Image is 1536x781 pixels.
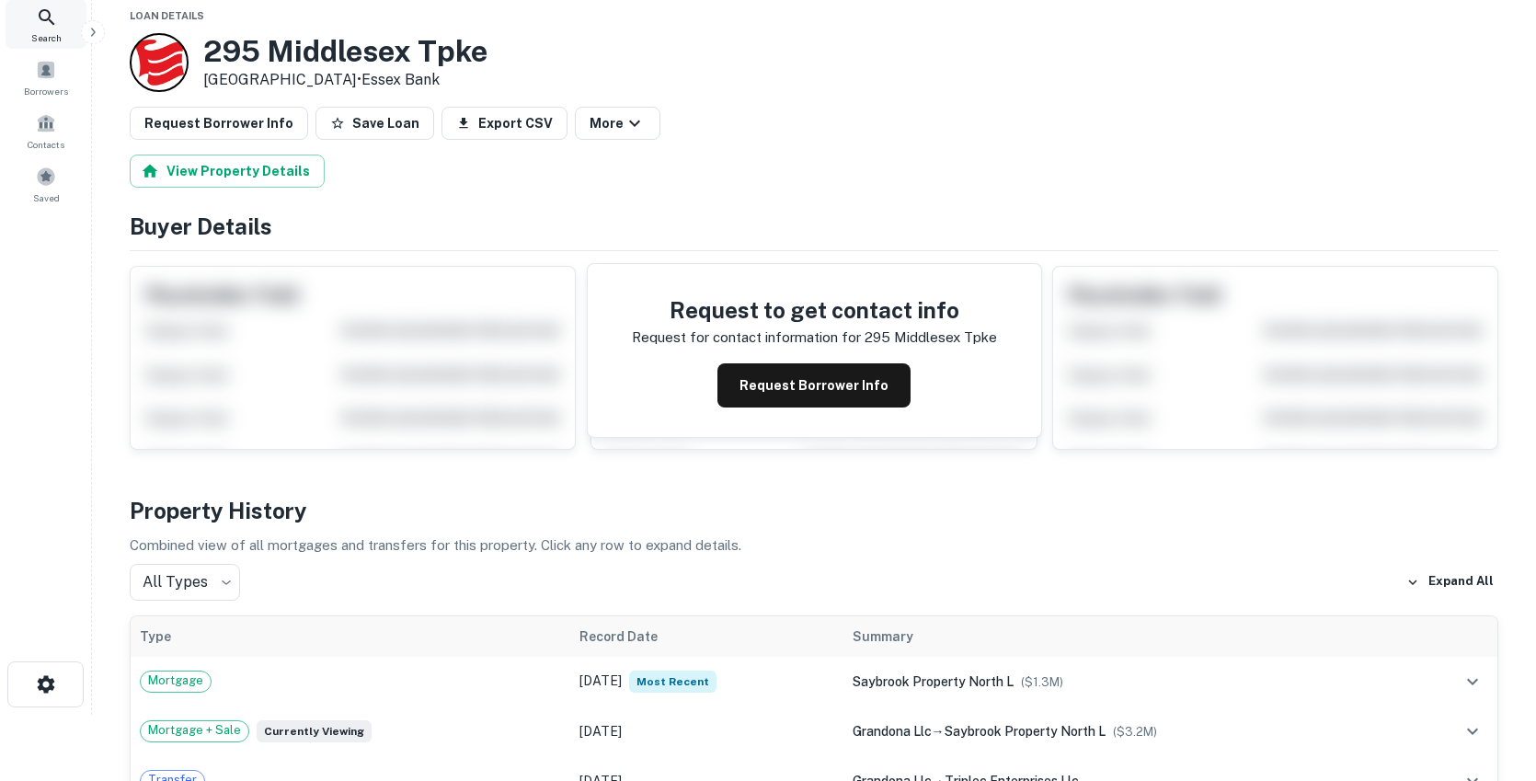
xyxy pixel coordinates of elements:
[257,720,372,742] span: Currently viewing
[24,84,68,98] span: Borrowers
[570,616,843,657] th: Record Date
[853,724,932,739] span: grandona llc
[865,327,997,349] p: 295 middlesex tpke
[843,616,1411,657] th: Summary
[632,327,861,349] p: Request for contact information for
[6,159,86,209] a: Saved
[717,363,911,408] button: Request Borrower Info
[570,706,843,756] td: [DATE]
[1457,716,1488,747] button: expand row
[1444,634,1536,722] iframe: Chat Widget
[203,69,487,91] p: [GEOGRAPHIC_DATA] •
[33,190,60,205] span: Saved
[130,534,1498,557] p: Combined view of all mortgages and transfers for this property. Click any row to expand details.
[31,30,62,45] span: Search
[6,106,86,155] a: Contacts
[130,107,308,140] button: Request Borrower Info
[575,107,660,140] button: More
[361,71,440,88] a: Essex Bank
[6,52,86,102] a: Borrowers
[130,10,204,21] span: Loan Details
[853,721,1402,741] div: →
[315,107,434,140] button: Save Loan
[141,721,248,740] span: Mortgage + Sale
[632,293,997,327] h4: Request to get contact info
[570,657,843,706] td: [DATE]
[130,210,1498,243] h4: Buyer Details
[203,34,487,69] h3: 295 Middlesex Tpke
[945,724,1106,739] span: saybrook property north l
[130,155,325,188] button: View Property Details
[1402,569,1498,596] button: Expand All
[629,671,716,693] span: Most Recent
[130,564,240,601] div: All Types
[441,107,567,140] button: Export CSV
[853,674,1014,689] span: saybrook property north l
[1021,675,1063,689] span: ($ 1.3M )
[130,494,1498,527] h4: Property History
[131,616,570,657] th: Type
[141,672,211,690] span: Mortgage
[28,137,64,152] span: Contacts
[1113,725,1157,739] span: ($ 3.2M )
